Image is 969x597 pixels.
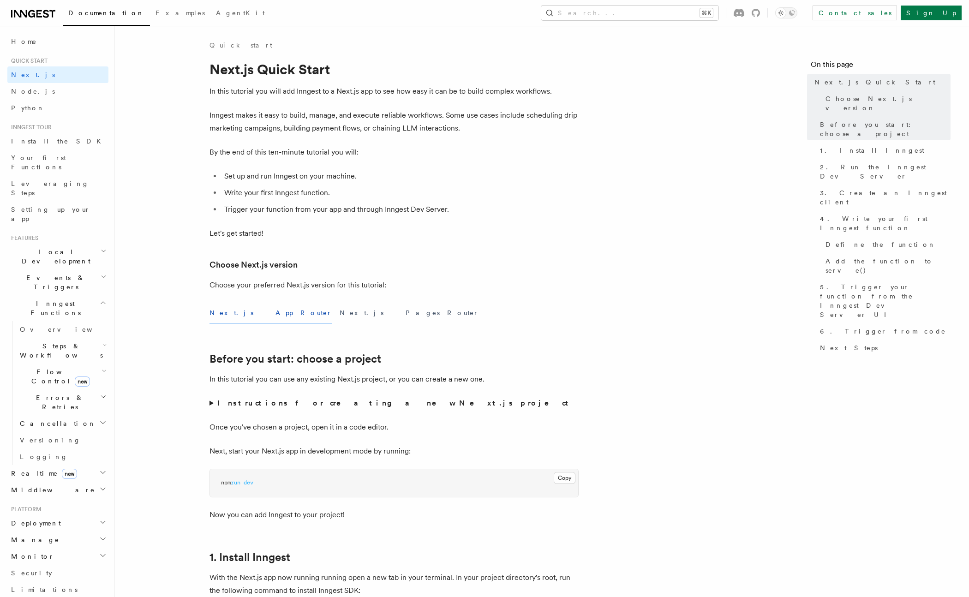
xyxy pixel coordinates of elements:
p: Now you can add Inngest to your project! [209,508,579,521]
span: Home [11,37,37,46]
a: Define the function [822,236,951,253]
span: 4. Write your first Inngest function [820,214,951,233]
a: Before you start: choose a project [816,116,951,142]
span: Quick start [7,57,48,65]
a: Next Steps [816,340,951,356]
span: Manage [7,535,60,544]
summary: Instructions for creating a new Next.js project [209,397,579,410]
span: Inngest tour [7,124,52,131]
span: Leveraging Steps [11,180,89,197]
span: 6. Trigger from code [820,327,946,336]
span: Logging [20,453,68,460]
p: Choose your preferred Next.js version for this tutorial: [209,279,579,292]
span: Next Steps [820,343,878,352]
a: 6. Trigger from code [816,323,951,340]
span: Middleware [7,485,95,495]
kbd: ⌘K [700,8,713,18]
span: Features [7,234,38,242]
span: Documentation [68,9,144,17]
button: Middleware [7,482,108,498]
span: Inngest Functions [7,299,100,317]
button: Manage [7,531,108,548]
a: Quick start [209,41,272,50]
span: Flow Control [16,367,102,386]
button: Steps & Workflows [16,338,108,364]
a: Examples [150,3,210,25]
h4: On this page [811,59,951,74]
a: Before you start: choose a project [209,352,381,365]
a: 1. Install Inngest [816,142,951,159]
button: Events & Triggers [7,269,108,295]
li: Trigger your function from your app and through Inngest Dev Server. [221,203,579,216]
p: In this tutorial you will add Inngest to a Next.js app to see how easy it can be to build complex... [209,85,579,98]
a: Security [7,565,108,581]
span: Before you start: choose a project [820,120,951,138]
span: run [231,479,240,486]
span: dev [244,479,253,486]
span: Choose Next.js version [825,94,951,113]
a: Home [7,33,108,50]
a: AgentKit [210,3,270,25]
a: Python [7,100,108,116]
h1: Next.js Quick Start [209,61,579,78]
a: Choose Next.js version [209,258,298,271]
button: Errors & Retries [16,389,108,415]
button: Local Development [7,244,108,269]
a: Add the function to serve() [822,253,951,279]
span: Monitor [7,552,54,561]
a: Next.js Quick Start [811,74,951,90]
li: Write your first Inngest function. [221,186,579,199]
button: Inngest Functions [7,295,108,321]
a: 1. Install Inngest [209,551,290,564]
a: Sign Up [901,6,962,20]
a: Leveraging Steps [7,175,108,201]
span: Examples [156,9,205,17]
a: Logging [16,448,108,465]
a: Next.js [7,66,108,83]
span: Next.js [11,71,55,78]
span: Deployment [7,519,61,528]
button: Toggle dark mode [775,7,797,18]
span: Cancellation [16,419,96,428]
a: Contact sales [813,6,897,20]
p: In this tutorial you can use any existing Next.js project, or you can create a new one. [209,373,579,386]
span: 1. Install Inngest [820,146,924,155]
p: Let's get started! [209,227,579,240]
button: Next.js - Pages Router [340,303,479,323]
a: Choose Next.js version [822,90,951,116]
button: Next.js - App Router [209,303,332,323]
span: new [62,469,77,479]
button: Deployment [7,515,108,531]
p: Next, start your Next.js app in development mode by running: [209,445,579,458]
p: With the Next.js app now running running open a new tab in your terminal. In your project directo... [209,571,579,597]
span: Platform [7,506,42,513]
span: Overview [20,326,115,333]
span: Your first Functions [11,154,66,171]
a: 3. Create an Inngest client [816,185,951,210]
button: Copy [554,472,575,484]
p: By the end of this ten-minute tutorial you will: [209,146,579,159]
span: Setting up your app [11,206,90,222]
a: 5. Trigger your function from the Inngest Dev Server UI [816,279,951,323]
span: 5. Trigger your function from the Inngest Dev Server UI [820,282,951,319]
span: Node.js [11,88,55,95]
span: Steps & Workflows [16,341,103,360]
span: Define the function [825,240,936,249]
a: Setting up your app [7,201,108,227]
span: Versioning [20,436,81,444]
span: Python [11,104,45,112]
li: Set up and run Inngest on your machine. [221,170,579,183]
span: npm [221,479,231,486]
span: Next.js Quick Start [814,78,935,87]
button: Cancellation [16,415,108,432]
a: 2. Run the Inngest Dev Server [816,159,951,185]
button: Search...⌘K [541,6,718,20]
span: 3. Create an Inngest client [820,188,951,207]
a: Overview [16,321,108,338]
button: Flow Controlnew [16,364,108,389]
p: Inngest makes it easy to build, manage, and execute reliable workflows. Some use cases include sc... [209,109,579,135]
button: Realtimenew [7,465,108,482]
a: Install the SDK [7,133,108,149]
span: AgentKit [216,9,265,17]
div: Inngest Functions [7,321,108,465]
